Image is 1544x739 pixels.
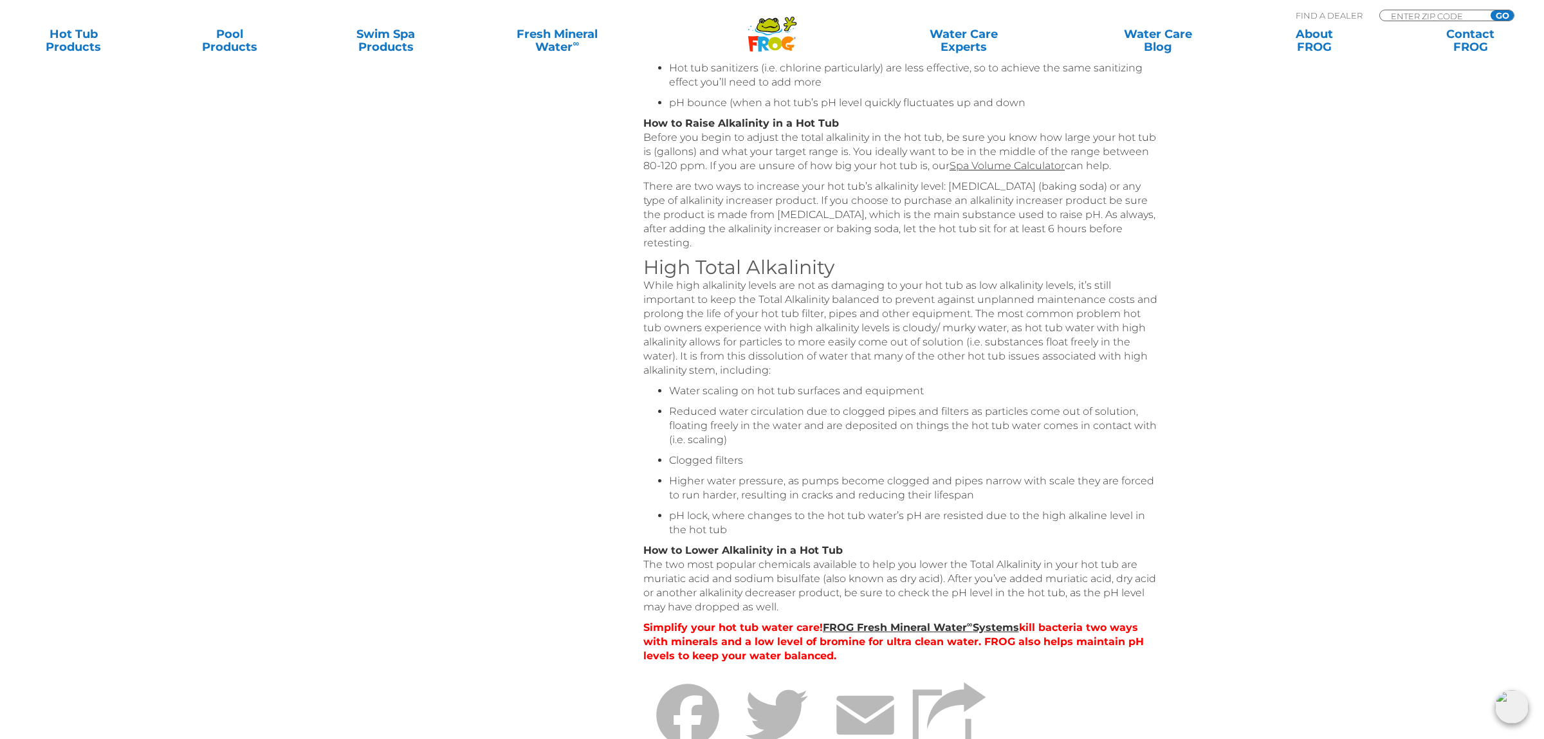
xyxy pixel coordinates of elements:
li: Reduced water circulation due to clogged pipes and filters as particles come out of solution, flo... [669,405,1158,447]
a: PoolProducts [169,28,291,53]
input: Zip Code Form [1390,10,1476,21]
a: Swim SpaProducts [325,28,446,53]
sup: ∞ [967,619,973,629]
li: Water scaling on hot tub surfaces and equipment [669,384,1158,398]
sup: ∞ [573,38,579,48]
a: Spa Volume Calculator [950,160,1065,172]
p: There are two ways to increase your hot tub’s alkalinity level: [MEDICAL_DATA] (baking soda) or a... [643,179,1158,250]
a: Fresh MineralWater∞ [481,28,633,53]
strong: Simplify your hot tub water care! kill bacteria two ways with minerals and a low level of bromine... [643,621,1144,662]
p: While high alkalinity levels are not as damaging to your hot tub as low alkalinity levels, it’s s... [643,278,1158,378]
a: Water CareBlog [1098,28,1219,53]
p: Before you begin to adjust the total alkalinity in the hot tub, be sure you know how large your h... [643,116,1158,173]
li: pH lock, where changes to the hot tub water’s pH are resisted due to the high alkaline level in t... [669,509,1158,537]
img: openIcon [1495,690,1529,724]
a: Hot TubProducts [13,28,134,53]
li: Higher water pressure, as pumps become clogged and pipes narrow with scale they are forced to run... [669,474,1158,502]
h3: High Total Alkalinity [643,257,1158,278]
input: GO [1491,10,1514,21]
strong: How to Raise Alkalinity in a Hot Tub [643,117,839,129]
a: Water CareExperts [865,28,1063,53]
a: FROG Fresh Mineral Water∞Systems [823,621,1019,634]
li: Hot tub sanitizers (i.e. chlorine particularly) are less effective, so to achieve the same saniti... [669,61,1158,89]
a: ContactFROG [1410,28,1531,53]
li: pH bounce (when a hot tub’s pH level quickly fluctuates up and down [669,96,1158,110]
li: Clogged filters [669,453,1158,468]
p: The two most popular chemicals available to help you lower the Total Alkalinity in your hot tub a... [643,543,1158,614]
strong: How to Lower Alkalinity in a Hot Tub [643,544,843,556]
a: AboutFROG [1253,28,1375,53]
p: Find A Dealer [1296,10,1363,21]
